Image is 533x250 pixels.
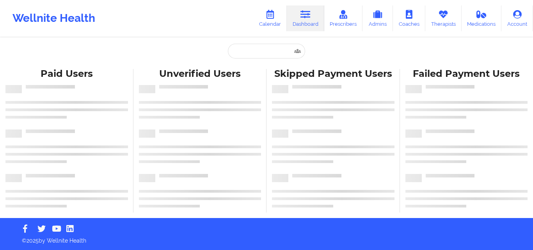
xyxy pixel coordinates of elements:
[272,68,394,80] div: Skipped Payment Users
[5,68,128,80] div: Paid Users
[405,68,528,80] div: Failed Payment Users
[393,5,425,31] a: Coaches
[462,5,502,31] a: Medications
[16,231,517,245] p: © 2025 by Wellnite Health
[324,5,363,31] a: Prescribers
[362,5,393,31] a: Admins
[253,5,287,31] a: Calendar
[501,5,533,31] a: Account
[287,5,324,31] a: Dashboard
[139,68,261,80] div: Unverified Users
[425,5,462,31] a: Therapists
